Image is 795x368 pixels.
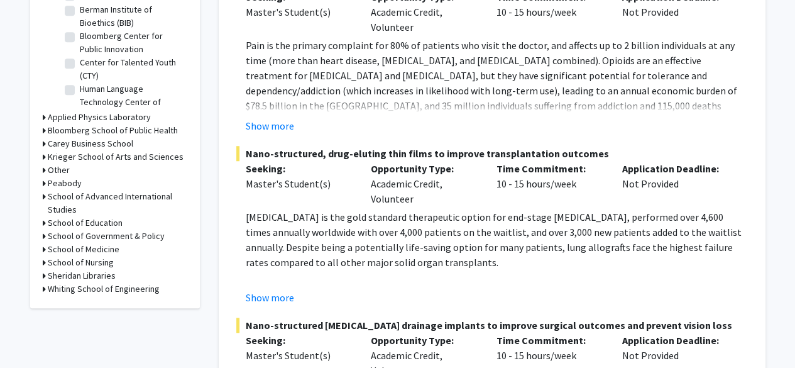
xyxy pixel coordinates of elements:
[80,3,184,30] label: Berman Institute of Bioethics (BIB)
[361,161,487,206] div: Academic Credit, Volunteer
[371,161,478,176] p: Opportunity Type:
[48,216,123,230] h3: School of Education
[246,118,294,133] button: Show more
[48,190,187,216] h3: School of Advanced International Studies
[80,30,184,56] label: Bloomberg Center for Public Innovation
[622,333,729,348] p: Application Deadline:
[236,318,748,333] span: Nano-structured [MEDICAL_DATA] drainage implants to improve surgical outcomes and prevent vision ...
[48,282,160,296] h3: Whiting School of Engineering
[246,176,353,191] div: Master's Student(s)
[80,82,184,122] label: Human Language Technology Center of Excellence (HLTCOE)
[246,333,353,348] p: Seeking:
[48,111,151,124] h3: Applied Physics Laboratory
[246,161,353,176] p: Seeking:
[48,230,165,243] h3: School of Government & Policy
[496,161,603,176] p: Time Commitment:
[496,333,603,348] p: Time Commitment:
[80,56,184,82] label: Center for Talented Youth (CTY)
[246,209,748,270] p: [MEDICAL_DATA] is the gold standard therapeutic option for end-stage [MEDICAL_DATA], performed ov...
[246,290,294,305] button: Show more
[48,256,114,269] h3: School of Nursing
[371,333,478,348] p: Opportunity Type:
[246,348,353,363] div: Master's Student(s)
[48,177,82,190] h3: Peabody
[622,161,729,176] p: Application Deadline:
[48,164,70,177] h3: Other
[48,269,116,282] h3: Sheridan Libraries
[613,161,738,206] div: Not Provided
[48,243,119,256] h3: School of Medicine
[246,4,353,20] div: Master's Student(s)
[9,311,53,359] iframe: Chat
[487,161,613,206] div: 10 - 15 hours/week
[48,137,133,150] h3: Carey Business School
[48,150,184,164] h3: Krieger School of Arts and Sciences
[48,124,178,137] h3: Bloomberg School of Public Health
[236,146,748,161] span: Nano-structured, drug-eluting thin films to improve transplantation outcomes
[246,38,748,143] p: Pain is the primary complaint for 80% of patients who visit the doctor, and affects up to 2 billi...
